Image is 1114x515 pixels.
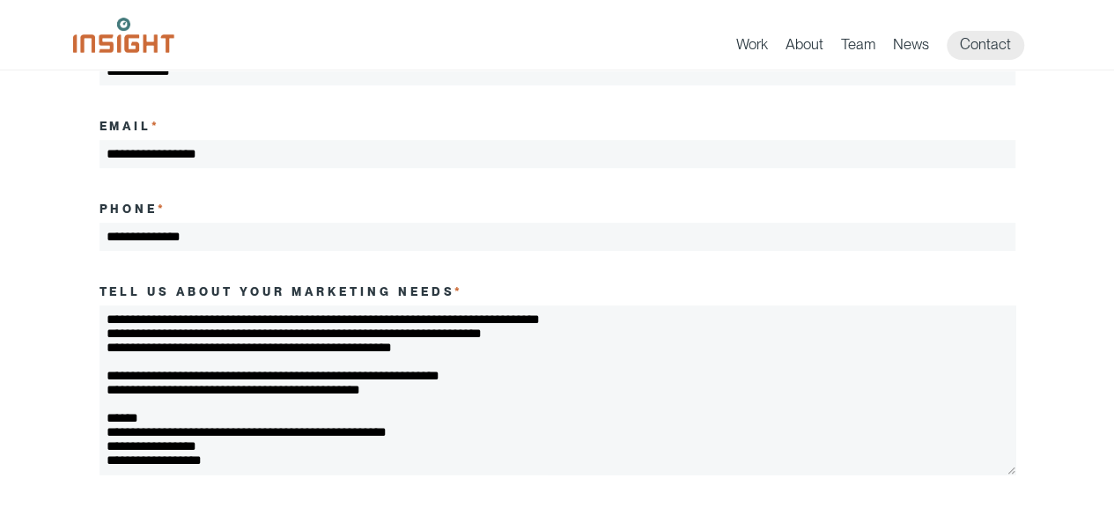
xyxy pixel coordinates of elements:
[73,18,174,53] img: Insight Marketing Design
[100,284,464,298] label: Tell us about your marketing needs
[947,31,1024,60] a: Contact
[786,35,823,60] a: About
[736,31,1042,60] nav: primary navigation menu
[736,35,768,60] a: Work
[841,35,875,60] a: Team
[100,119,161,133] label: Email
[100,202,167,216] label: Phone
[893,35,929,60] a: News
